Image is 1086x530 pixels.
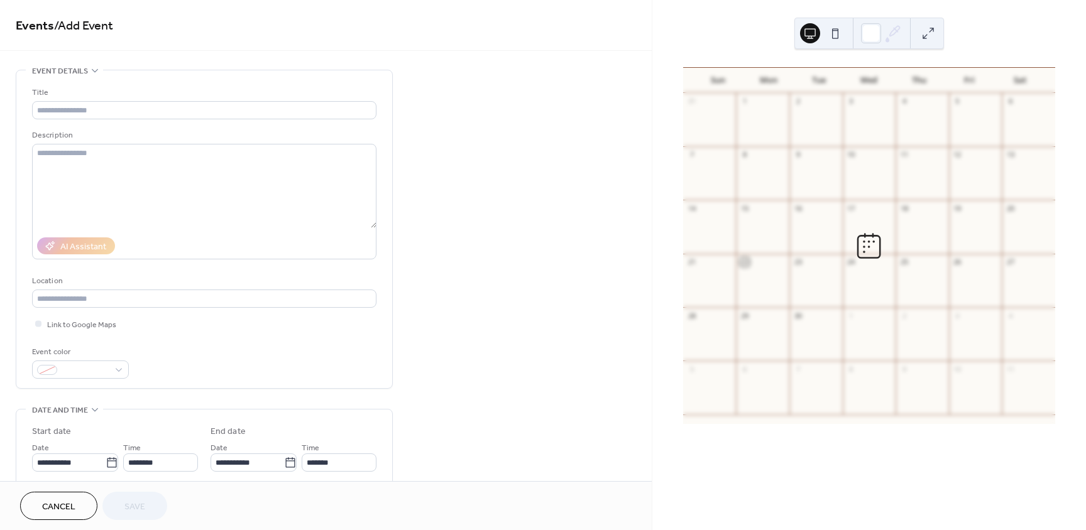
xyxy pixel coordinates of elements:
[847,97,856,106] div: 3
[1006,97,1015,106] div: 6
[793,97,803,106] div: 2
[953,364,962,374] div: 10
[953,150,962,160] div: 12
[687,257,696,267] div: 21
[743,68,794,93] div: Mon
[847,311,856,320] div: 1
[693,68,743,93] div: Sun
[793,150,803,160] div: 9
[42,500,75,514] span: Cancel
[740,257,749,267] div: 22
[54,14,113,38] span: / Add Event
[1006,257,1015,267] div: 27
[211,425,246,438] div: End date
[844,68,894,93] div: Wed
[953,203,962,213] div: 19
[740,311,749,320] div: 29
[847,150,856,160] div: 10
[847,203,856,213] div: 17
[899,311,909,320] div: 2
[47,318,116,332] span: Link to Google Maps
[794,68,844,93] div: Tue
[1006,150,1015,160] div: 13
[995,68,1045,93] div: Sat
[953,257,962,267] div: 26
[1006,203,1015,213] div: 20
[894,68,945,93] div: Thu
[32,404,88,417] span: Date and time
[32,345,126,359] div: Event color
[687,150,696,160] div: 7
[793,257,803,267] div: 23
[847,364,856,374] div: 8
[687,97,696,106] div: 31
[1006,311,1015,320] div: 4
[687,203,696,213] div: 14
[953,97,962,106] div: 5
[32,441,49,455] span: Date
[793,311,803,320] div: 30
[740,203,749,213] div: 15
[687,364,696,374] div: 5
[899,97,909,106] div: 4
[32,86,374,99] div: Title
[740,364,749,374] div: 6
[32,274,374,288] div: Location
[32,129,374,142] div: Description
[899,364,909,374] div: 9
[16,14,54,38] a: Events
[945,68,995,93] div: Fri
[740,97,749,106] div: 1
[899,150,909,160] div: 11
[899,257,909,267] div: 25
[899,203,909,213] div: 18
[20,492,97,520] button: Cancel
[1006,364,1015,374] div: 11
[687,311,696,320] div: 28
[302,441,319,455] span: Time
[953,311,962,320] div: 3
[740,150,749,160] div: 8
[793,203,803,213] div: 16
[123,441,141,455] span: Time
[793,364,803,374] div: 7
[32,65,88,78] span: Event details
[847,257,856,267] div: 24
[211,441,228,455] span: Date
[32,425,71,438] div: Start date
